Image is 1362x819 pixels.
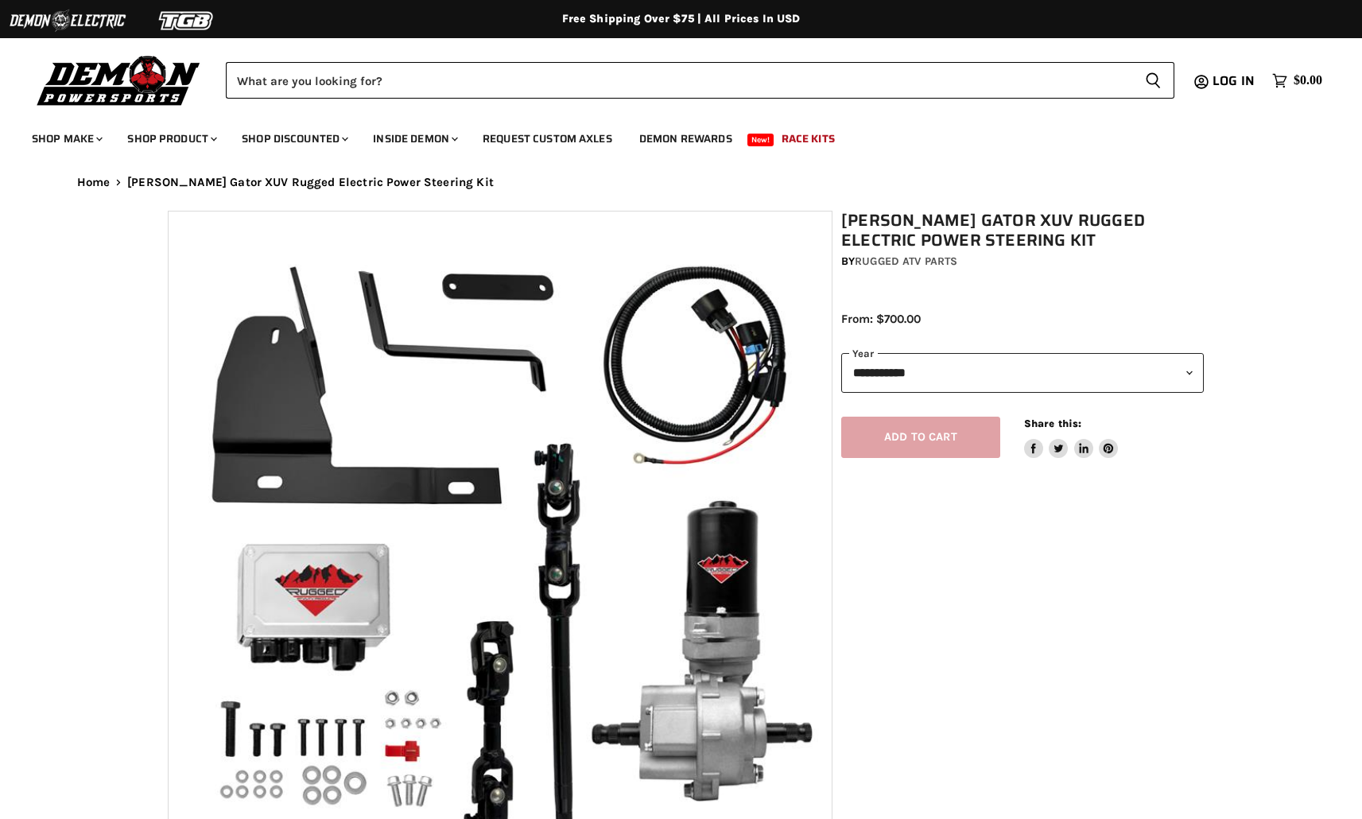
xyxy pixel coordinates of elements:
[471,122,624,155] a: Request Custom Axles
[627,122,744,155] a: Demon Rewards
[127,176,494,189] span: [PERSON_NAME] Gator XUV Rugged Electric Power Steering Kit
[127,6,246,36] img: TGB Logo 2
[45,12,1317,26] div: Free Shipping Over $75 | All Prices In USD
[1024,417,1119,459] aside: Share this:
[1205,74,1264,88] a: Log in
[841,312,921,326] span: From: $700.00
[77,176,111,189] a: Home
[770,122,847,155] a: Race Kits
[20,122,112,155] a: Shop Make
[361,122,468,155] a: Inside Demon
[747,134,774,146] span: New!
[855,254,957,268] a: Rugged ATV Parts
[115,122,227,155] a: Shop Product
[841,253,1204,270] div: by
[230,122,358,155] a: Shop Discounted
[8,6,127,36] img: Demon Electric Logo 2
[20,116,1318,155] ul: Main menu
[45,176,1317,189] nav: Breadcrumbs
[841,353,1204,392] select: year
[1132,62,1174,99] button: Search
[32,52,206,108] img: Demon Powersports
[841,211,1204,250] h1: [PERSON_NAME] Gator XUV Rugged Electric Power Steering Kit
[1264,69,1330,92] a: $0.00
[1213,71,1255,91] span: Log in
[1294,73,1322,88] span: $0.00
[1024,417,1081,429] span: Share this:
[226,62,1174,99] form: Product
[226,62,1132,99] input: Search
